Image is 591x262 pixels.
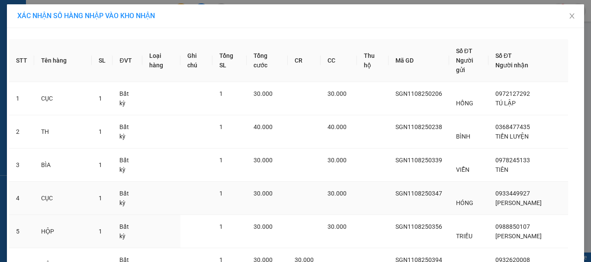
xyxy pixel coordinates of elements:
span: 1 [219,123,223,130]
td: 2 [9,115,34,148]
td: 4 [9,182,34,215]
span: 1 [219,90,223,97]
span: TÚ LẬP [495,100,516,107]
span: 1 [99,128,102,135]
span: TIẾN LUYỆN [495,133,529,140]
span: 1 [219,157,223,164]
span: TRIỀU [456,233,472,240]
span: 0988850107 [495,223,530,230]
span: 1 [99,95,102,102]
span: 30.000 [254,157,273,164]
span: 1 [99,228,102,235]
th: Tổng cước [247,39,288,82]
span: Người nhận [495,62,528,69]
td: 1 [9,82,34,115]
span: BÌNH [456,133,470,140]
td: HỘP [34,215,92,248]
td: Bất kỳ [112,215,142,248]
th: ĐVT [112,39,142,82]
td: CỤC [34,82,92,115]
span: TIÊN [495,166,508,173]
td: TH [34,115,92,148]
span: 30.000 [254,223,273,230]
td: Bất kỳ [112,148,142,182]
button: Close [560,4,584,28]
span: SGN1108250238 [395,123,442,130]
span: HỒNG [456,100,473,107]
span: 30.000 [254,190,273,197]
span: 0972127292 [495,90,530,97]
span: HÓNG [456,199,473,206]
span: 30.000 [328,90,347,97]
span: close [569,13,575,19]
span: [PERSON_NAME] [495,199,542,206]
th: Tổng SL [212,39,247,82]
span: Người gửi [456,57,473,73]
td: Bất kỳ [112,115,142,148]
td: Bất kỳ [112,182,142,215]
span: 40.000 [254,123,273,130]
th: CR [288,39,321,82]
th: Thu hộ [357,39,388,82]
th: Ghi chú [180,39,212,82]
span: 30.000 [328,157,347,164]
th: Mã GD [389,39,449,82]
span: 30.000 [254,90,273,97]
th: CC [321,39,357,82]
th: SL [92,39,112,82]
span: SGN1108250356 [395,223,442,230]
span: Số ĐT [456,47,472,54]
span: 30.000 [328,190,347,197]
span: SGN1108250206 [395,90,442,97]
span: 0933449927 [495,190,530,197]
span: 1 [219,190,223,197]
td: BÌA [34,148,92,182]
span: 0978245133 [495,157,530,164]
td: CỤC [34,182,92,215]
td: 3 [9,148,34,182]
td: 5 [9,215,34,248]
td: Bất kỳ [112,82,142,115]
th: Tên hàng [34,39,92,82]
span: 1 [99,195,102,202]
span: SGN1108250347 [395,190,442,197]
span: VIỄN [456,166,469,173]
span: 1 [99,161,102,168]
span: [PERSON_NAME] [495,233,542,240]
span: 40.000 [328,123,347,130]
span: Số ĐT [495,52,512,59]
span: SGN1108250339 [395,157,442,164]
span: 1 [219,223,223,230]
span: XÁC NHẬN SỐ HÀNG NHẬP VÀO KHO NHẬN [17,12,155,20]
th: Loại hàng [142,39,180,82]
th: STT [9,39,34,82]
span: 0368477435 [495,123,530,130]
span: 30.000 [328,223,347,230]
